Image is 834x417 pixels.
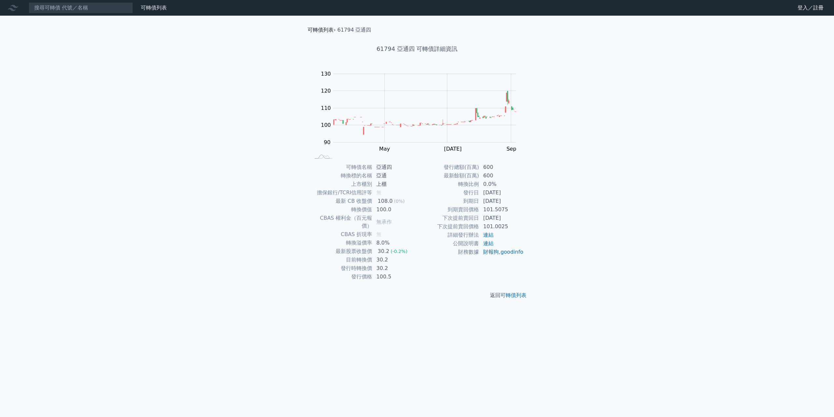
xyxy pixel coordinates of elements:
[391,249,408,254] span: (-0.2%)
[417,239,479,248] td: 公開說明書
[372,205,417,214] td: 100.0
[302,44,532,53] h1: 61794 亞通四 可轉債詳細資訊
[792,3,829,13] a: 登入／註冊
[479,180,524,188] td: 0.0%
[417,180,479,188] td: 轉換比例
[376,231,381,237] span: 無
[500,292,526,298] a: 可轉債列表
[310,214,372,230] td: CBAS 權利金（百元報價）
[479,197,524,205] td: [DATE]
[417,222,479,231] td: 下次提前賣回價格
[417,188,479,197] td: 發行日
[372,273,417,281] td: 100.5
[302,291,532,299] p: 返回
[324,139,330,145] tspan: 90
[310,256,372,264] td: 目前轉換價
[507,146,516,152] tspan: Sep
[376,219,392,225] span: 無承作
[801,386,834,417] div: 聊天小工具
[310,264,372,273] td: 發行時轉換價
[310,188,372,197] td: 擔保銀行/TCRI信用評等
[417,231,479,239] td: 詳細發行辦法
[417,171,479,180] td: 最新餘額(百萬)
[479,205,524,214] td: 101.5075
[801,386,834,417] iframe: Chat Widget
[141,5,167,11] a: 可轉債列表
[29,2,133,13] input: 搜尋可轉債 代號／名稱
[444,146,462,152] tspan: [DATE]
[321,122,331,128] tspan: 100
[479,222,524,231] td: 101.0025
[372,264,417,273] td: 30.2
[310,171,372,180] td: 轉換標的名稱
[321,88,331,94] tspan: 120
[376,197,394,205] div: 108.0
[310,230,372,239] td: CBAS 折現率
[372,163,417,171] td: 亞通四
[310,180,372,188] td: 上市櫃別
[310,197,372,205] td: 最新 CB 收盤價
[321,105,331,111] tspan: 110
[483,240,494,246] a: 連結
[417,214,479,222] td: 下次提前賣回日
[310,273,372,281] td: 發行價格
[372,256,417,264] td: 30.2
[479,214,524,222] td: [DATE]
[479,248,524,256] td: ,
[318,71,526,165] g: Chart
[308,27,334,33] a: 可轉債列表
[417,163,479,171] td: 發行總額(百萬)
[376,189,381,196] span: 無
[321,71,331,77] tspan: 130
[500,249,523,255] a: goodinfo
[417,205,479,214] td: 到期賣回價格
[308,26,336,34] li: ›
[394,199,405,204] span: (0%)
[479,171,524,180] td: 600
[310,247,372,256] td: 最新股票收盤價
[310,163,372,171] td: 可轉債名稱
[379,146,390,152] tspan: May
[483,232,494,238] a: 連結
[417,248,479,256] td: 財務數據
[372,180,417,188] td: 上櫃
[376,247,391,255] div: 30.2
[483,249,499,255] a: 財報狗
[479,188,524,197] td: [DATE]
[310,205,372,214] td: 轉換價值
[372,239,417,247] td: 8.0%
[417,197,479,205] td: 到期日
[479,163,524,171] td: 600
[310,239,372,247] td: 轉換溢價率
[372,171,417,180] td: 亞通
[338,26,371,34] li: 61794 亞通四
